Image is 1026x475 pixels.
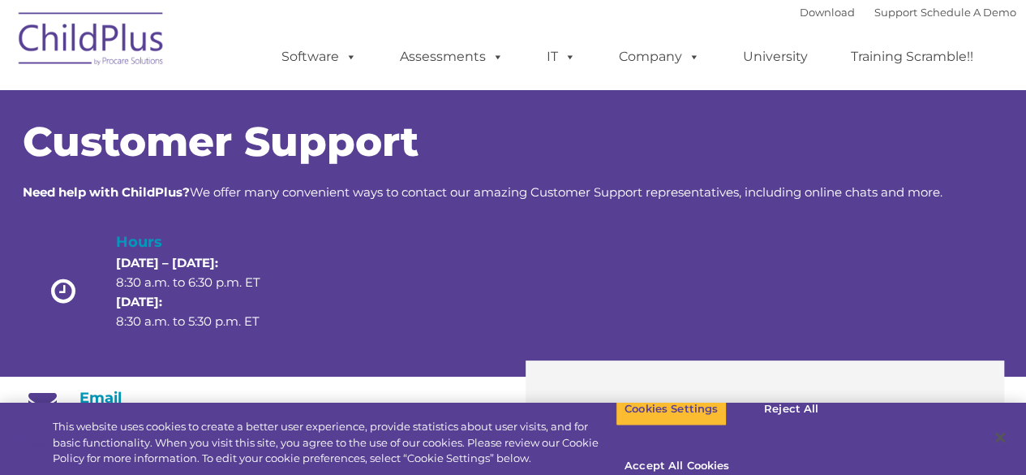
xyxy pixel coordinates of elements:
img: ChildPlus by Procare Solutions [11,1,173,82]
a: University [727,41,824,73]
strong: Need help with ChildPlus? [23,184,190,200]
a: Company [603,41,716,73]
div: This website uses cookies to create a better user experience, provide statistics about user visit... [53,419,616,467]
span: Customer Support [23,117,419,166]
a: Download [800,6,855,19]
button: Close [982,420,1018,456]
button: Cookies Settings [616,392,727,426]
p: 8:30 a.m. to 6:30 p.m. ET 8:30 a.m. to 5:30 p.m. ET [116,253,288,331]
a: Assessments [384,41,520,73]
font: | [800,6,1016,19]
a: Schedule A Demo [921,6,1016,19]
a: Software [265,41,373,73]
h4: Email [23,389,501,407]
strong: [DATE]: [116,294,162,309]
h4: Hours [116,231,288,253]
a: Support [874,6,917,19]
strong: [DATE] – [DATE]: [116,255,218,270]
a: Training Scramble!! [835,41,990,73]
a: IT [530,41,592,73]
span: We offer many convenient ways to contact our amazing Customer Support representatives, including ... [23,184,942,200]
button: Reject All [741,392,842,426]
